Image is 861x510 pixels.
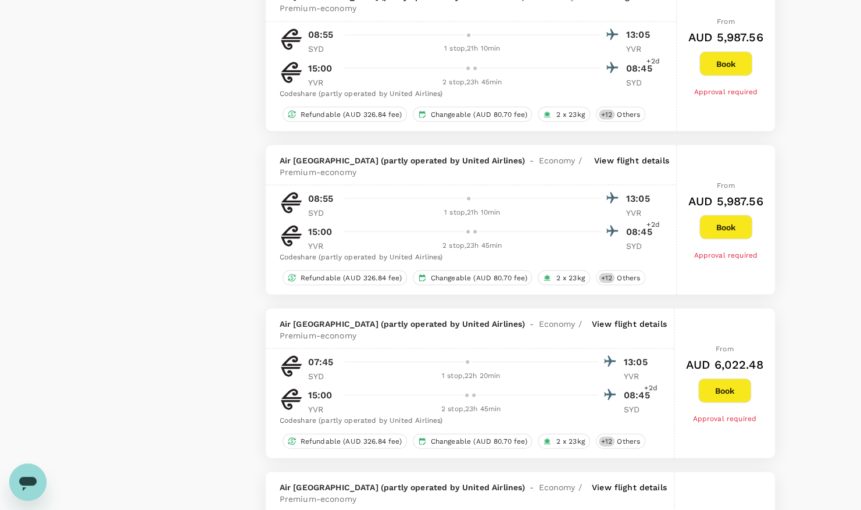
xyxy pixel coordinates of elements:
[538,270,590,285] div: 2 x 23kg
[283,106,407,122] div: Refundable (AUD 326.84 fee)
[551,436,589,446] span: 2 x 23kg
[280,60,303,84] img: NZ
[538,318,581,329] span: Economy /
[344,43,601,55] div: 1 stop , 21h 10min
[426,436,532,446] span: Changeable (AUD 80.70 fee)
[596,433,645,448] div: +12Others
[644,382,657,394] span: +2d
[280,166,356,177] span: Premium-economy
[308,403,337,415] p: YVR
[344,240,601,251] div: 2 stop , 23h 45min
[344,370,598,381] div: 1 stop , 22h 20min
[626,43,655,55] p: YVR
[626,206,655,218] p: YVR
[599,109,615,119] span: + 12
[626,191,655,205] p: 13:05
[596,106,645,122] div: +12Others
[308,206,337,218] p: SYD
[716,344,734,352] span: From
[525,318,538,329] span: -
[308,43,337,55] p: SYD
[344,206,601,218] div: 1 stop , 21h 10min
[280,415,653,426] div: Codeshare (partly operated by United Airlines)
[624,370,653,381] p: YVR
[308,76,337,88] p: YVR
[646,55,659,67] span: +2d
[308,388,333,402] p: 15:00
[426,109,532,119] span: Changeable (AUD 80.70 fee)
[599,273,615,283] span: + 12
[551,273,589,283] span: 2 x 23kg
[626,76,655,88] p: SYD
[624,403,653,415] p: SYD
[698,378,751,402] button: Book
[525,154,538,166] span: -
[296,273,406,283] span: Refundable (AUD 326.84 fee)
[426,273,532,283] span: Changeable (AUD 80.70 fee)
[308,370,337,381] p: SYD
[280,154,526,166] span: Air [GEOGRAPHIC_DATA] (partly operated by United Airlines)
[551,109,589,119] span: 2 x 23kg
[280,251,655,263] div: Codeshare (partly operated by United Airlines)
[525,481,538,493] span: -
[699,51,752,76] button: Book
[283,270,407,285] div: Refundable (AUD 326.84 fee)
[626,240,655,251] p: SYD
[612,273,645,283] span: Others
[592,318,667,341] p: View flight details
[717,17,735,26] span: From
[308,191,334,205] p: 08:55
[626,28,655,42] p: 13:05
[626,61,655,75] p: 08:45
[646,219,659,230] span: +2d
[280,318,526,329] span: Air [GEOGRAPHIC_DATA] (partly operated by United Airlines)
[280,481,526,493] span: Air [GEOGRAPHIC_DATA] (partly operated by United Airlines)
[283,433,407,448] div: Refundable (AUD 326.84 fee)
[624,388,653,402] p: 08:45
[413,433,533,448] div: Changeable (AUD 80.70 fee)
[592,481,667,504] p: View flight details
[280,27,303,51] img: NZ
[612,109,645,119] span: Others
[692,414,756,422] span: Approval required
[308,240,337,251] p: YVR
[308,61,333,75] p: 15:00
[308,28,334,42] p: 08:55
[686,355,763,373] h6: AUD 6,022.48
[280,88,655,99] div: Codeshare (partly operated by United Airlines)
[626,224,655,238] p: 08:45
[344,403,598,415] div: 2 stop , 23h 45min
[596,270,645,285] div: +12Others
[413,106,533,122] div: Changeable (AUD 80.70 fee)
[344,76,601,88] div: 2 stop , 23h 45min
[280,329,356,341] span: Premium-economy
[717,181,735,189] span: From
[538,154,581,166] span: Economy /
[538,106,590,122] div: 2 x 23kg
[538,481,581,493] span: Economy /
[688,191,763,210] h6: AUD 5,987.56
[694,87,758,95] span: Approval required
[280,191,303,214] img: NZ
[599,436,615,446] span: + 12
[612,436,645,446] span: Others
[9,463,47,501] iframe: Button to launch messaging window
[308,224,333,238] p: 15:00
[413,270,533,285] div: Changeable (AUD 80.70 fee)
[280,354,303,377] img: NZ
[280,2,356,14] span: Premium-economy
[688,28,763,47] h6: AUD 5,987.56
[538,433,590,448] div: 2 x 23kg
[296,436,406,446] span: Refundable (AUD 326.84 fee)
[624,355,653,369] p: 13:05
[594,154,669,177] p: View flight details
[699,215,752,239] button: Book
[308,355,334,369] p: 07:45
[296,109,406,119] span: Refundable (AUD 326.84 fee)
[280,493,356,504] span: Premium-economy
[280,387,303,411] img: NZ
[280,224,303,247] img: NZ
[694,251,758,259] span: Approval required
